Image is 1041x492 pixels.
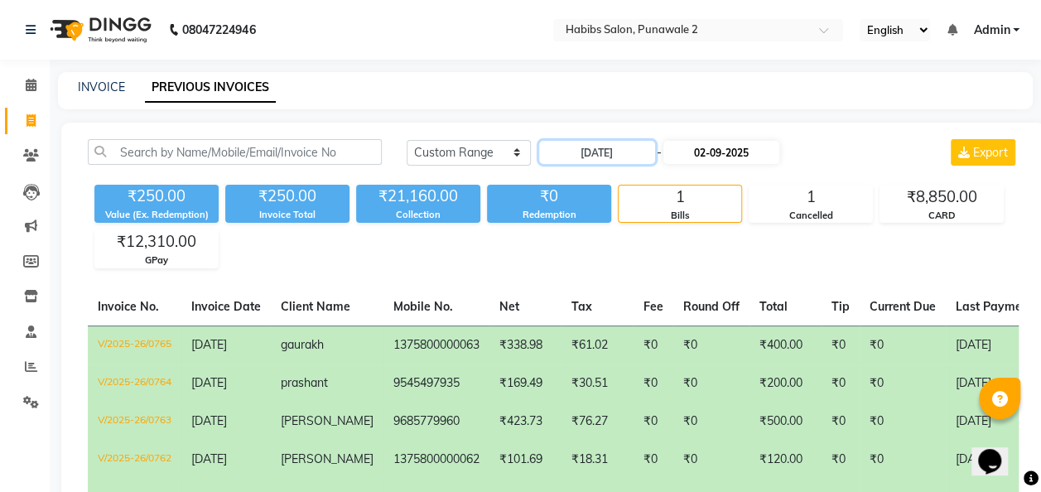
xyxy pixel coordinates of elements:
span: [DATE] [191,375,227,390]
span: Invoice No. [98,299,159,314]
td: ₹400.00 [749,326,822,364]
input: Start Date [539,141,655,164]
div: ₹250.00 [94,185,219,208]
span: Export [973,145,1008,160]
div: Redemption [487,208,611,222]
td: V/2025-26/0763 [88,403,181,441]
td: ₹200.00 [749,364,822,403]
div: Collection [356,208,480,222]
td: 9545497935 [383,364,489,403]
td: ₹0 [673,403,749,441]
td: V/2025-26/0762 [88,441,181,479]
input: Search by Name/Mobile/Email/Invoice No [88,139,382,165]
div: 1 [749,186,872,209]
td: 1375800000062 [383,441,489,479]
span: gaurakh [281,337,324,352]
td: ₹0 [860,326,946,364]
td: ₹120.00 [749,441,822,479]
td: ₹0 [673,364,749,403]
td: ₹0 [860,364,946,403]
td: ₹0 [822,441,860,479]
span: [DATE] [191,337,227,352]
span: [PERSON_NAME] [281,413,374,428]
img: logo [42,7,156,53]
div: Invoice Total [225,208,349,222]
td: ₹423.73 [489,403,561,441]
div: ₹8,850.00 [880,186,1003,209]
span: Net [499,299,519,314]
span: - [657,144,662,162]
td: ₹338.98 [489,326,561,364]
div: Cancelled [749,209,872,223]
td: ₹0 [634,364,673,403]
td: ₹0 [822,326,860,364]
a: INVOICE [78,80,125,94]
span: [DATE] [191,413,227,428]
span: prashant [281,375,328,390]
td: ₹0 [634,326,673,364]
span: Admin [973,22,1010,39]
button: Export [951,139,1015,166]
td: ₹0 [822,364,860,403]
span: Mobile No. [393,299,453,314]
td: ₹18.31 [561,441,634,479]
td: V/2025-26/0764 [88,364,181,403]
div: Value (Ex. Redemption) [94,208,219,222]
iframe: chat widget [971,426,1024,475]
td: ₹101.69 [489,441,561,479]
td: ₹61.02 [561,326,634,364]
span: Current Due [870,299,936,314]
div: Bills [619,209,741,223]
td: ₹0 [860,441,946,479]
b: 08047224946 [182,7,255,53]
span: Invoice Date [191,299,261,314]
input: End Date [663,141,779,164]
span: Fee [643,299,663,314]
td: ₹0 [634,403,673,441]
div: ₹21,160.00 [356,185,480,208]
td: 9685779960 [383,403,489,441]
div: ₹12,310.00 [95,230,218,253]
td: 1375800000063 [383,326,489,364]
td: ₹169.49 [489,364,561,403]
td: ₹0 [822,403,860,441]
span: [DATE] [191,451,227,466]
div: GPay [95,253,218,268]
td: ₹500.00 [749,403,822,441]
span: Tip [831,299,850,314]
td: ₹0 [673,326,749,364]
div: ₹250.00 [225,185,349,208]
div: 1 [619,186,741,209]
td: ₹76.27 [561,403,634,441]
td: ₹0 [634,441,673,479]
span: Tax [571,299,592,314]
td: ₹0 [860,403,946,441]
a: PREVIOUS INVOICES [145,73,276,103]
div: CARD [880,209,1003,223]
td: ₹0 [673,441,749,479]
div: ₹0 [487,185,611,208]
span: Round Off [683,299,740,314]
span: Client Name [281,299,350,314]
td: ₹30.51 [561,364,634,403]
span: Total [759,299,788,314]
td: V/2025-26/0765 [88,326,181,364]
span: [PERSON_NAME] [281,451,374,466]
